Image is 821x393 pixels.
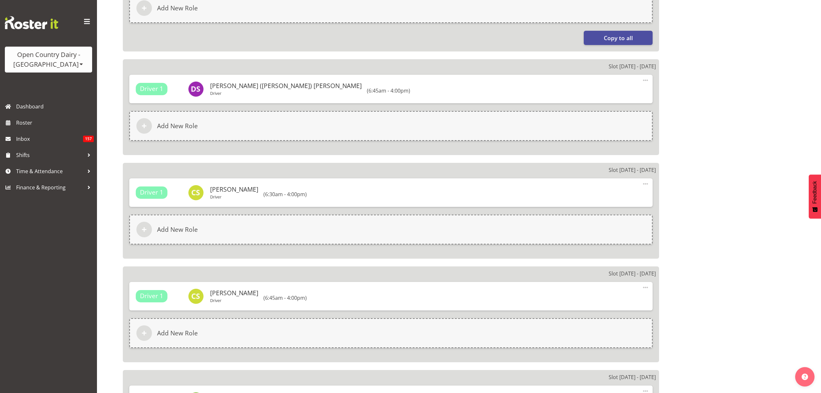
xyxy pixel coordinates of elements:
[609,270,656,277] p: Slot [DATE] - [DATE]
[16,150,84,160] span: Shifts
[11,50,86,69] div: Open Country Dairy - [GEOGRAPHIC_DATA]
[188,185,204,200] img: colin-schwarz11652.jpg
[263,191,307,197] h6: (6:30am - 4:00pm)
[609,62,656,70] p: Slot [DATE] - [DATE]
[367,87,410,94] h6: (6:45am - 4:00pm)
[140,84,163,94] span: Driver 1
[609,166,656,174] p: Slot [DATE] - [DATE]
[210,289,258,297] h6: [PERSON_NAME]
[584,31,653,45] button: Copy to all
[16,102,94,111] span: Dashboard
[604,34,633,42] span: Copy to all
[188,81,204,97] img: david-smith10213.jpg
[609,373,656,381] p: Slot [DATE] - [DATE]
[812,181,818,204] span: Feedback
[210,186,258,193] h6: [PERSON_NAME]
[188,288,204,304] img: colin-schwarz11652.jpg
[83,136,94,142] span: 157
[157,4,198,12] h6: Add New Role
[5,16,58,29] img: Rosterit website logo
[140,291,163,301] span: Driver 1
[809,174,821,219] button: Feedback - Show survey
[140,188,163,197] span: Driver 1
[263,295,307,301] h6: (6:45am - 4:00pm)
[16,166,84,176] span: Time & Attendance
[210,298,258,303] p: Driver
[210,194,258,199] p: Driver
[16,118,94,128] span: Roster
[210,82,362,89] h6: [PERSON_NAME] ([PERSON_NAME]) [PERSON_NAME]
[16,134,83,144] span: Inbox
[157,122,198,130] h6: Add New Role
[157,329,198,337] h6: Add New Role
[210,91,362,96] p: Driver
[157,226,198,233] h6: Add New Role
[802,374,808,380] img: help-xxl-2.png
[16,183,84,192] span: Finance & Reporting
